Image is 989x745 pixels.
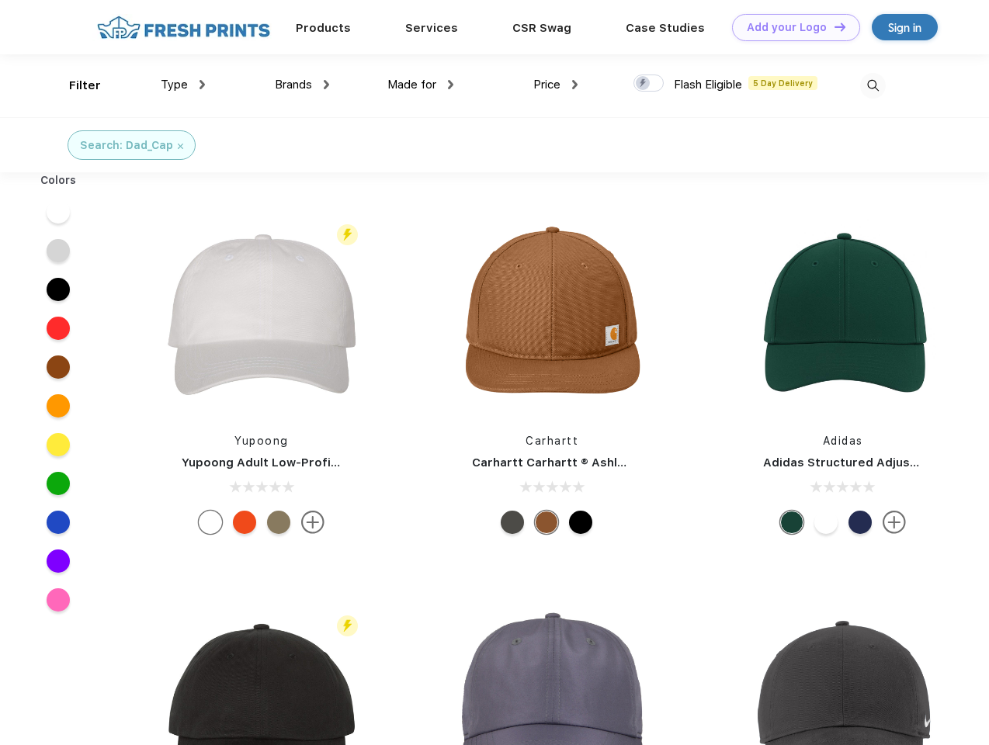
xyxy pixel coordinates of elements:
[535,511,558,534] div: Carhartt Brown
[158,211,365,418] img: func=resize&h=266
[526,435,578,447] a: Carhartt
[92,14,275,41] img: fo%20logo%202.webp
[29,172,88,189] div: Colors
[387,78,436,92] span: Made for
[674,78,742,92] span: Flash Eligible
[533,78,560,92] span: Price
[161,78,188,92] span: Type
[763,456,967,470] a: Adidas Structured Adjustable Cap
[860,73,886,99] img: desktop_search.svg
[748,76,817,90] span: 5 Day Delivery
[296,21,351,35] a: Products
[872,14,938,40] a: Sign in
[780,511,803,534] div: Dark Green
[448,80,453,89] img: dropdown.png
[233,511,256,534] div: Orange
[234,435,289,447] a: Yupoong
[883,511,906,534] img: more.svg
[888,19,921,36] div: Sign in
[823,435,863,447] a: Adidas
[449,211,655,418] img: func=resize&h=266
[324,80,329,89] img: dropdown.png
[814,511,838,534] div: White
[80,137,173,154] div: Search: Dad_Cap
[337,224,358,245] img: flash_active_toggle.svg
[200,80,205,89] img: dropdown.png
[267,511,290,534] div: Khaki
[301,511,324,534] img: more.svg
[501,511,524,534] div: Gravel
[69,77,101,95] div: Filter
[199,511,222,534] div: White
[740,211,946,418] img: func=resize&h=266
[835,23,845,31] img: DT
[848,511,872,534] div: Team Navy Blue
[572,80,578,89] img: dropdown.png
[337,615,358,636] img: flash_active_toggle.svg
[569,511,592,534] div: Black
[747,21,827,34] div: Add your Logo
[178,144,183,149] img: filter_cancel.svg
[182,456,468,470] a: Yupoong Adult Low-Profile Cotton Twill Dad Cap
[275,78,312,92] span: Brands
[472,456,665,470] a: Carhartt Carhartt ® Ashland Cap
